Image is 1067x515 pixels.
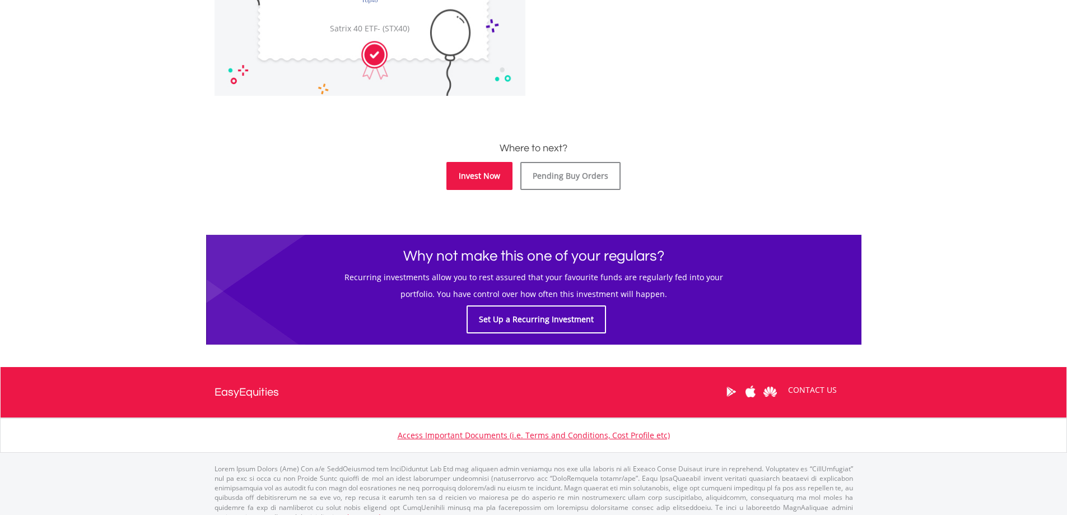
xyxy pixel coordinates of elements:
[721,374,741,409] a: Google Play
[446,162,512,190] a: Invest Now
[215,272,853,283] h5: Recurring investments allow you to rest assured that your favourite funds are regularly fed into ...
[378,23,409,34] span: - (STX40)
[467,305,606,333] a: Set Up a Recurring Investment
[761,374,780,409] a: Huawei
[215,246,853,266] h1: Why not make this one of your regulars?
[398,430,670,440] a: Access Important Documents (i.e. Terms and Conditions, Cost Profile etc)
[215,141,853,156] h3: Where to next?
[741,374,761,409] a: Apple
[315,23,424,34] div: Satrix 40 ETF
[780,374,845,406] a: CONTACT US
[215,289,853,300] h5: portfolio. You have control over how often this investment will happen.
[520,162,621,190] a: Pending Buy Orders
[215,367,279,417] a: EasyEquities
